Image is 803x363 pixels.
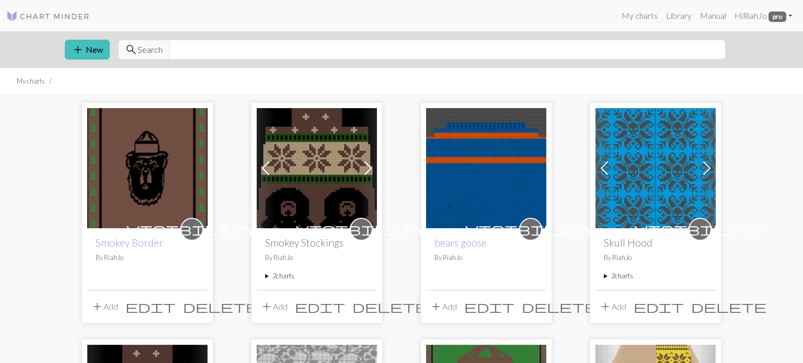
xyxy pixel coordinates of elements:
li: My charts [17,76,45,86]
span: visibility [465,221,596,237]
span: Search [137,43,163,56]
p: By RiahJo [265,253,369,263]
span: visibility [127,221,257,237]
a: Smaller Blanket [87,162,208,172]
button: Delete [179,297,262,317]
span: add [599,299,612,314]
span: add [91,299,104,314]
p: By RiahJo [434,253,538,263]
span: visibility [635,221,765,237]
a: Smokey Border [96,237,163,249]
img: Smaller Blanket [87,108,208,228]
button: Edit [291,297,349,317]
span: add [260,299,273,314]
i: Edit [125,300,176,313]
span: delete [352,299,428,314]
img: Skull Hood [595,108,716,228]
span: edit [125,299,176,314]
button: New [65,40,110,60]
img: Logo [6,10,90,22]
i: private [296,219,427,240]
i: private [465,219,596,240]
button: Delete [349,297,431,317]
i: Edit [634,300,684,313]
a: HiRiahJo pro [730,5,797,26]
button: Add [595,297,630,317]
a: Library [662,5,696,26]
button: Add [257,297,291,317]
img: Smokey Stocking 1 [257,108,377,228]
button: Edit [461,297,518,317]
span: edit [464,299,514,314]
summary: 2charts [265,271,369,281]
span: delete [691,299,766,314]
span: visibility [296,221,427,237]
p: By RiahJo [604,253,707,263]
img: bears goose [426,108,546,228]
button: Delete [518,297,601,317]
button: Delete [687,297,770,317]
a: Manual [696,5,730,26]
a: bears goose [434,237,487,249]
span: edit [295,299,345,314]
span: search [125,42,137,57]
h2: Skull Hood [604,237,707,249]
p: By RiahJo [96,253,199,263]
span: delete [522,299,597,314]
a: My charts [617,5,662,26]
i: private [127,219,257,240]
a: Smokey Stocking 1 [257,162,377,172]
a: Skull Hood [595,162,716,172]
span: edit [634,299,684,314]
a: bears goose [426,162,546,172]
button: Add [87,297,122,317]
span: add [430,299,442,314]
summary: 2charts [604,271,707,281]
i: private [635,219,765,240]
span: add [72,42,84,57]
i: Edit [464,300,514,313]
button: Edit [122,297,179,317]
button: Add [426,297,461,317]
button: Edit [630,297,687,317]
span: delete [183,299,258,314]
span: pro [768,11,786,22]
h2: Smokey Stockings [265,237,369,249]
i: Edit [295,300,345,313]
